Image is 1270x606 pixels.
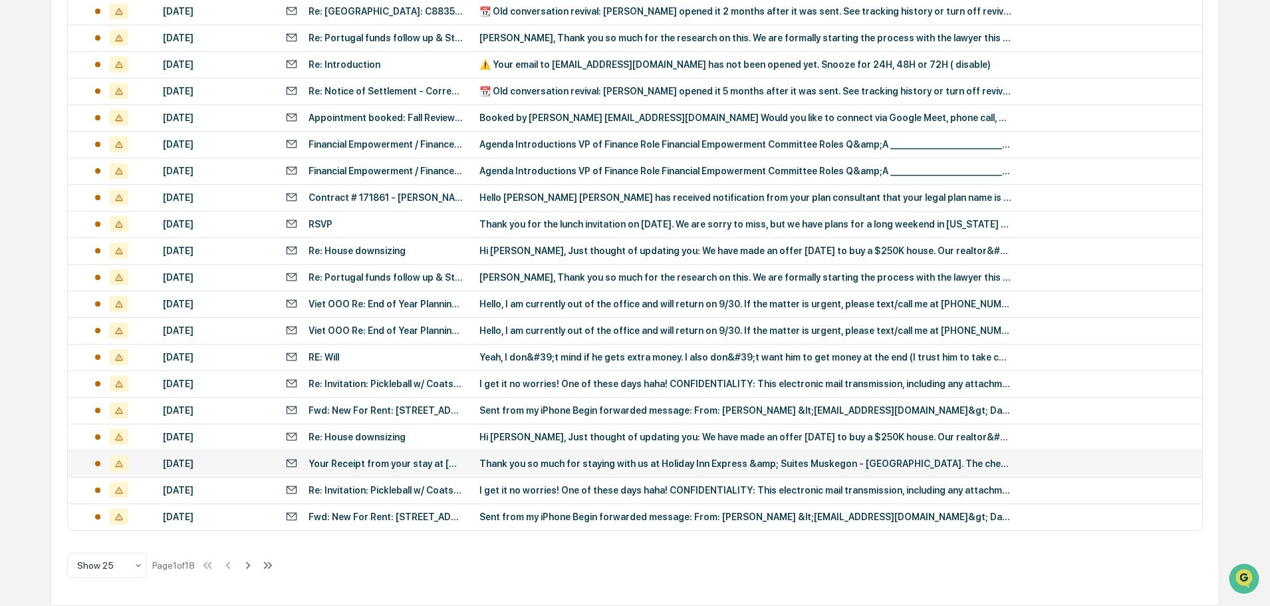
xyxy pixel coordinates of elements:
[163,112,269,123] div: [DATE]
[479,299,1011,309] div: Hello, I am currently out of the office and will return on 9/30. If the matter is urgent, please ...
[163,86,269,96] div: [DATE]
[110,168,165,181] span: Attestations
[479,379,1011,389] div: I get it no worries! One of these days haha! CONFIDENTIALITY: This electronic mail transmission, ...
[163,192,269,203] div: [DATE]
[163,59,269,70] div: [DATE]
[8,188,89,212] a: 🔎Data Lookup
[479,219,1011,229] div: Thank you for the lunch invitation on [DATE]. We are sorry to miss, but we have plans for a long ...
[479,166,1011,176] div: Agenda Introductions VP of Finance Role Financial Empowerment Committee Roles Q&amp;A ___________...
[479,59,1011,70] div: ⚠️ Your email to [EMAIL_ADDRESS][DOMAIN_NAME] has not been opened yet. Snooze for 24H, 48H or 72H...
[479,139,1011,150] div: Agenda Introductions VP of Finance Role Financial Empowerment Committee Roles Q&amp;A ___________...
[163,272,269,283] div: [DATE]
[163,219,269,229] div: [DATE]
[479,33,1011,43] div: [PERSON_NAME], Thank you so much for the research on this. We are formally starting the process w...
[479,512,1011,522] div: Sent from my iPhone Begin forwarded message: From: [PERSON_NAME] &lt;[EMAIL_ADDRESS][DOMAIN_NAME]...
[479,6,1011,17] div: 📆 Old conversation revival: [PERSON_NAME] opened it 2 months after it was sent. See tracking hist...
[163,458,269,469] div: [DATE]
[27,193,84,206] span: Data Lookup
[13,102,37,126] img: 1746055101610-c473b297-6a78-478c-a979-82029cc54cd1
[96,169,107,180] div: 🗄️
[163,485,269,496] div: [DATE]
[163,352,269,363] div: [DATE]
[479,485,1011,496] div: I get it no worries! One of these days haha! CONFIDENTIALITY: This electronic mail transmission, ...
[309,432,406,442] div: Re: House downsizing
[163,325,269,336] div: [DATE]
[479,405,1011,416] div: Sent from my iPhone Begin forwarded message: From: [PERSON_NAME] &lt;[EMAIL_ADDRESS][DOMAIN_NAME]...
[94,225,161,235] a: Powered byPylon
[309,59,380,70] div: Re: Introduction
[479,245,1011,256] div: Hi [PERSON_NAME], Just thought of updating you: We have made an offer [DATE] to buy a $250K house...
[91,162,170,186] a: 🗄️Attestations
[309,192,463,203] div: Contract # 171861 - [PERSON_NAME] DDS - Plan Name Confirmation
[163,432,269,442] div: [DATE]
[309,219,332,229] div: RSVP
[309,139,463,150] div: Financial Empowerment / Finance Committee Organization Call
[479,272,1011,283] div: [PERSON_NAME], Thank you so much for the research on this. We are formally starting the process w...
[163,166,269,176] div: [DATE]
[309,166,463,176] div: Financial Empowerment / Finance Committee Organization Call
[8,162,91,186] a: 🖐️Preclearance
[479,86,1011,96] div: 📆 Old conversation revival: [PERSON_NAME] opened it 5 months after it was sent. See tracking hist...
[479,458,1011,469] div: Thank you so much for staying with us at Holiday Inn Express &amp; Suites Muskegon - [GEOGRAPHIC_...
[309,33,463,43] div: Re: Portugal funds follow up & Stripe updated valuation
[163,405,269,416] div: [DATE]
[479,112,1011,123] div: Booked by [PERSON_NAME] [EMAIL_ADDRESS][DOMAIN_NAME] Would you like to connect via Google Meet, p...
[163,245,269,256] div: [DATE]
[309,352,339,363] div: RE: Will
[479,192,1011,203] div: Hello [PERSON_NAME] [PERSON_NAME] has received notification from your plan consultant that your l...
[309,405,463,416] div: Fwd: New For Rent: [STREET_ADDRESS]
[1227,562,1263,598] iframe: Open customer support
[309,325,463,336] div: Viet OOO Re: End of Year Planning Call - Please Schedule
[27,168,86,181] span: Preclearance
[13,194,24,205] div: 🔎
[45,102,218,115] div: Start new chat
[13,169,24,180] div: 🖐️
[13,28,242,49] p: How can we help?
[479,325,1011,336] div: Hello, I am currently out of the office and will return on 9/30. If the matter is urgent, please ...
[309,112,463,123] div: Appointment booked: Fall Review Meeting ([PERSON_NAME] ) @ [DATE] 5pm - 6pm (EDT) ([PERSON_NAME])
[309,379,463,389] div: Re: Invitation: Pickleball w/ Coats @ [DATE] 9am - 10:30am (EDT) ([EMAIL_ADDRESS][DOMAIN_NAME])
[479,352,1011,363] div: Yeah, I don&#39;t mind if he gets extra money. I also don&#39;t want him to get money at the end ...
[309,245,406,256] div: Re: House downsizing
[163,512,269,522] div: [DATE]
[309,6,463,17] div: Re: [GEOGRAPHIC_DATA]: C883558 | Modification
[152,560,195,571] div: Page 1 of 18
[309,512,463,522] div: Fwd: New For Rent: [STREET_ADDRESS]
[479,432,1011,442] div: Hi [PERSON_NAME], Just thought of updating you: We have made an offer [DATE] to buy a $250K house...
[163,33,269,43] div: [DATE]
[309,272,463,283] div: Re: Portugal funds follow up & Stripe updated valuation
[132,226,161,235] span: Pylon
[226,106,242,122] button: Start new chat
[309,485,463,496] div: Re: Invitation: Pickleball w/ Coats @ [DATE] 9am - 10:30am (EDT) ([EMAIL_ADDRESS][DOMAIN_NAME])
[45,115,168,126] div: We're available if you need us!
[309,299,463,309] div: Viet OOO Re: End of Year Planning Call - Please Schedule
[163,6,269,17] div: [DATE]
[163,379,269,389] div: [DATE]
[163,299,269,309] div: [DATE]
[309,458,463,469] div: Your Receipt from your stay at [GEOGRAPHIC_DATA] - [GEOGRAPHIC_DATA]
[309,86,463,96] div: Re: Notice of Settlement - Corrente et al. [PERSON_NAME]
[163,139,269,150] div: [DATE]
